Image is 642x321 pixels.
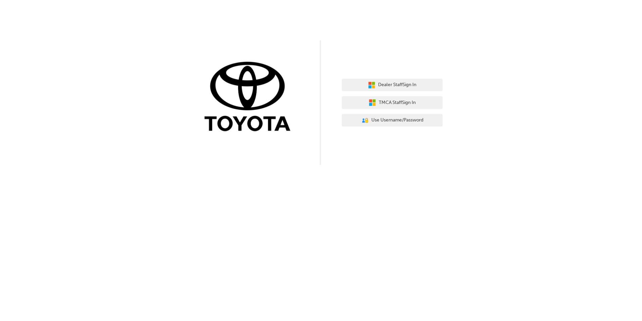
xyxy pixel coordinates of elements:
[342,96,443,109] button: TMCA StaffSign In
[199,60,300,135] img: Trak
[342,114,443,127] button: Use Username/Password
[342,79,443,92] button: Dealer StaffSign In
[378,81,416,89] span: Dealer Staff Sign In
[379,99,416,107] span: TMCA Staff Sign In
[371,116,423,124] span: Use Username/Password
